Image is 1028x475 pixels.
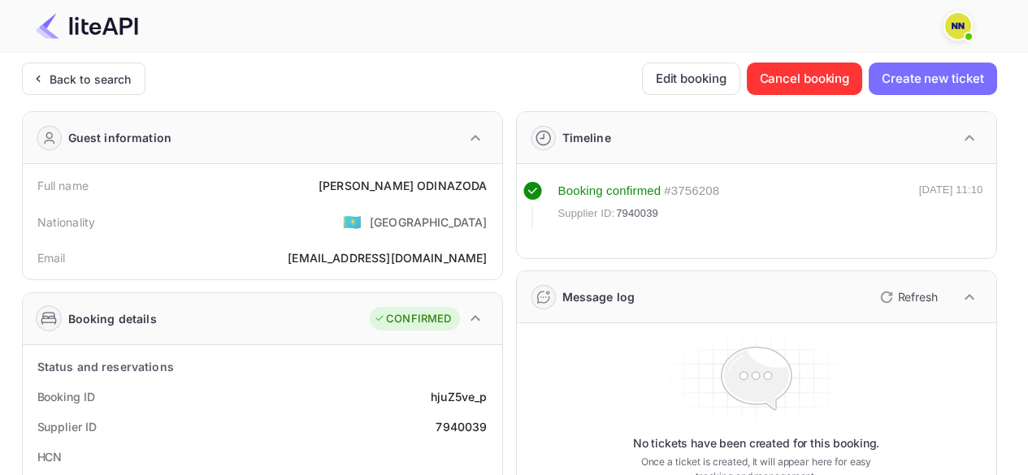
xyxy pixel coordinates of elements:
[370,214,488,231] div: [GEOGRAPHIC_DATA]
[37,358,174,375] div: Status and reservations
[50,71,132,88] div: Back to search
[664,182,719,201] div: # 3756208
[68,129,172,146] div: Guest information
[431,388,487,405] div: hjuZ5ve_p
[37,388,95,405] div: Booking ID
[747,63,863,95] button: Cancel booking
[68,310,157,327] div: Booking details
[37,214,96,231] div: Nationality
[558,182,661,201] div: Booking confirmed
[374,311,451,327] div: CONFIRMED
[869,63,996,95] button: Create new ticket
[558,205,615,222] span: Supplier ID:
[870,284,944,310] button: Refresh
[436,418,487,435] div: 7940039
[36,13,138,39] img: LiteAPI Logo
[319,177,487,194] div: [PERSON_NAME] ODINAZODA
[633,435,880,451] p: No tickets have been created for this booking.
[37,448,63,465] div: HCN
[616,205,658,222] span: 7940039
[919,182,983,229] div: [DATE] 11:10
[562,129,611,146] div: Timeline
[288,249,487,266] div: [EMAIL_ADDRESS][DOMAIN_NAME]
[37,177,89,194] div: Full name
[37,418,97,435] div: Supplier ID
[343,207,362,236] span: United States
[642,63,740,95] button: Edit booking
[37,249,66,266] div: Email
[898,288,938,305] p: Refresh
[945,13,971,39] img: N/A N/A
[562,288,635,305] div: Message log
